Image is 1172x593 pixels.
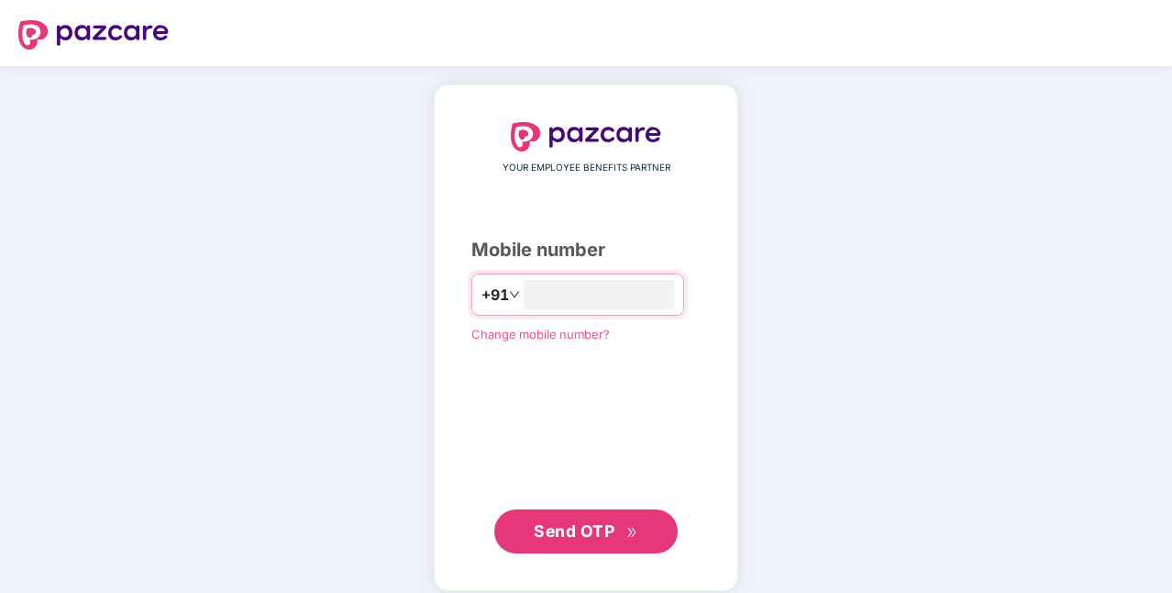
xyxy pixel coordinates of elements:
span: double-right [626,527,638,539]
img: logo [18,20,169,50]
span: +91 [481,284,509,307]
div: Mobile number [471,236,701,264]
button: Send OTPdouble-right [494,509,678,554]
span: Send OTP [534,521,614,541]
span: YOUR EMPLOYEE BENEFITS PARTNER [503,161,670,175]
img: logo [511,122,661,151]
span: down [509,289,520,300]
a: Change mobile number? [471,327,610,341]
